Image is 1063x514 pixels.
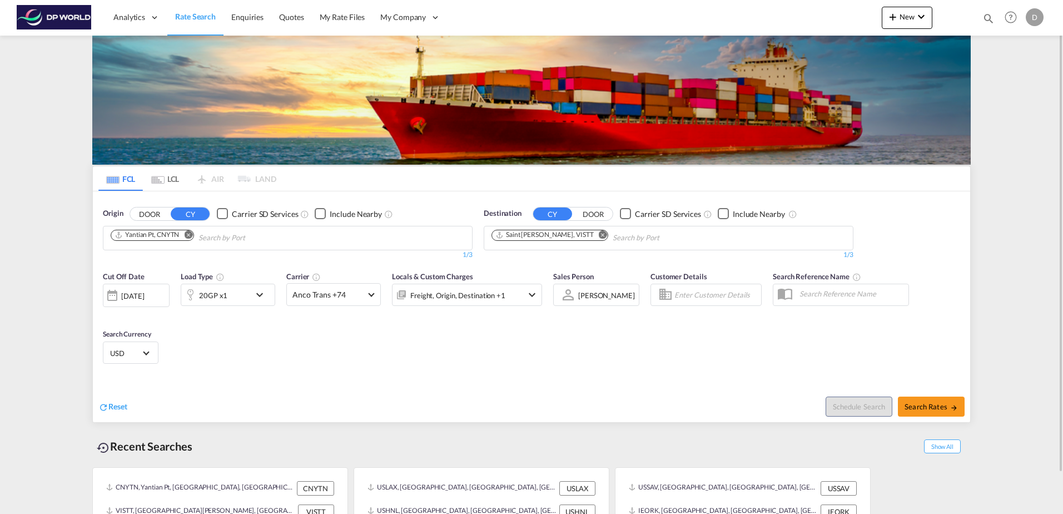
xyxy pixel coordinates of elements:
md-icon: icon-information-outline [216,273,225,281]
input: Search Reference Name [794,285,908,302]
button: DOOR [574,207,613,220]
input: Enter Customer Details [674,286,758,303]
md-chips-wrap: Chips container. Use arrow keys to select chips. [490,226,723,247]
span: Reset [108,402,127,411]
span: Destination [484,208,521,219]
md-icon: icon-chevron-down [525,288,539,302]
md-icon: icon-chevron-down [253,288,272,302]
span: Load Type [181,272,225,281]
div: Carrier SD Services [635,209,701,220]
span: Rate Search [175,12,216,21]
md-icon: Unchecked: Search for CY (Container Yard) services for all selected carriers.Checked : Search for... [300,210,309,219]
md-icon: icon-magnify [982,12,995,24]
div: Freight Origin Destination Factory Stuffing [410,288,505,303]
md-icon: The selected Trucker/Carrierwill be displayed in the rate results If the rates are from another f... [312,273,321,281]
span: Locals & Custom Charges [392,272,473,281]
span: New [886,12,928,21]
span: Anco Trans +74 [292,289,365,300]
div: D [1026,8,1044,26]
span: USD [110,348,141,358]
md-icon: Unchecked: Ignores neighbouring ports when fetching rates.Checked : Includes neighbouring ports w... [788,210,797,219]
div: [DATE] [103,284,170,307]
span: Enquiries [231,12,264,22]
span: Quotes [279,12,304,22]
md-icon: Unchecked: Ignores neighbouring ports when fetching rates.Checked : Includes neighbouring ports w... [384,210,393,219]
div: Recent Searches [92,434,197,459]
img: c08ca190194411f088ed0f3ba295208c.png [17,5,92,30]
div: USLAX [559,481,595,496]
div: Yantian Pt, CNYTN [115,230,179,240]
div: Saint Thomas, VISTT [495,230,593,240]
md-icon: icon-refresh [98,402,108,412]
button: Remove [591,230,608,241]
md-icon: icon-plus 400-fg [886,10,900,23]
span: Search Reference Name [773,272,861,281]
button: CY [533,207,572,220]
img: LCL+%26+FCL+BACKGROUND.png [92,36,971,165]
md-select: Select Currency: $ USDUnited States Dollar [109,345,152,361]
input: Chips input. [198,229,304,247]
button: Search Ratesicon-arrow-right [898,397,965,417]
md-select: Sales Person: Diana Garcia [577,287,636,303]
div: icon-refreshReset [98,401,127,413]
div: CNYTN [297,481,334,496]
span: Customer Details [650,272,707,281]
div: 20GP x1 [199,288,227,303]
div: 1/3 [484,250,853,260]
button: CY [171,207,210,220]
md-checkbox: Checkbox No Ink [315,208,382,220]
md-icon: icon-backup-restore [97,441,110,454]
span: Cut Off Date [103,272,145,281]
input: Chips input. [613,229,718,247]
span: Origin [103,208,123,219]
div: icon-magnify [982,12,995,29]
div: Freight Origin Destination Factory Stuffingicon-chevron-down [392,284,542,306]
md-icon: Your search will be saved by the below given name [852,273,861,281]
div: USLAX, Los Angeles, CA, United States, North America, Americas [367,481,557,496]
md-chips-wrap: Chips container. Use arrow keys to select chips. [109,226,309,247]
md-datepicker: Select [103,306,111,321]
button: DOOR [130,207,169,220]
div: Carrier SD Services [232,209,298,220]
span: Search Rates [905,402,958,411]
span: My Company [380,12,426,23]
div: USSAV [821,481,857,496]
div: Press delete to remove this chip. [495,230,595,240]
span: Carrier [286,272,321,281]
button: Note: By default Schedule search will only considerorigin ports, destination ports and cut off da... [826,397,892,417]
div: Help [1001,8,1026,28]
div: OriginDOOR CY Checkbox No InkUnchecked: Search for CY (Container Yard) services for all selected ... [93,191,970,422]
button: Remove [177,230,193,241]
md-tab-item: FCL [98,166,143,191]
md-icon: icon-arrow-right [950,404,958,412]
div: [DATE] [121,291,144,301]
div: [PERSON_NAME] [578,291,635,300]
div: 1/3 [103,250,473,260]
div: USSAV, Savannah, GA, United States, North America, Americas [629,481,818,496]
span: Sales Person [553,272,594,281]
md-checkbox: Checkbox No Ink [718,208,785,220]
span: Analytics [113,12,145,23]
span: Show All [924,439,961,453]
button: icon-plus 400-fgNewicon-chevron-down [882,7,932,29]
md-tab-item: LCL [143,166,187,191]
md-checkbox: Checkbox No Ink [217,208,298,220]
span: Help [1001,8,1020,27]
div: Include Nearby [733,209,785,220]
div: CNYTN, Yantian Pt, China, Greater China & Far East Asia, Asia Pacific [106,481,294,496]
md-icon: icon-chevron-down [915,10,928,23]
span: Search Currency [103,330,151,338]
div: 20GP x1icon-chevron-down [181,284,275,306]
div: Press delete to remove this chip. [115,230,181,240]
md-icon: Unchecked: Search for CY (Container Yard) services for all selected carriers.Checked : Search for... [703,210,712,219]
span: My Rate Files [320,12,365,22]
md-pagination-wrapper: Use the left and right arrow keys to navigate between tabs [98,166,276,191]
md-checkbox: Checkbox No Ink [620,208,701,220]
div: Include Nearby [330,209,382,220]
